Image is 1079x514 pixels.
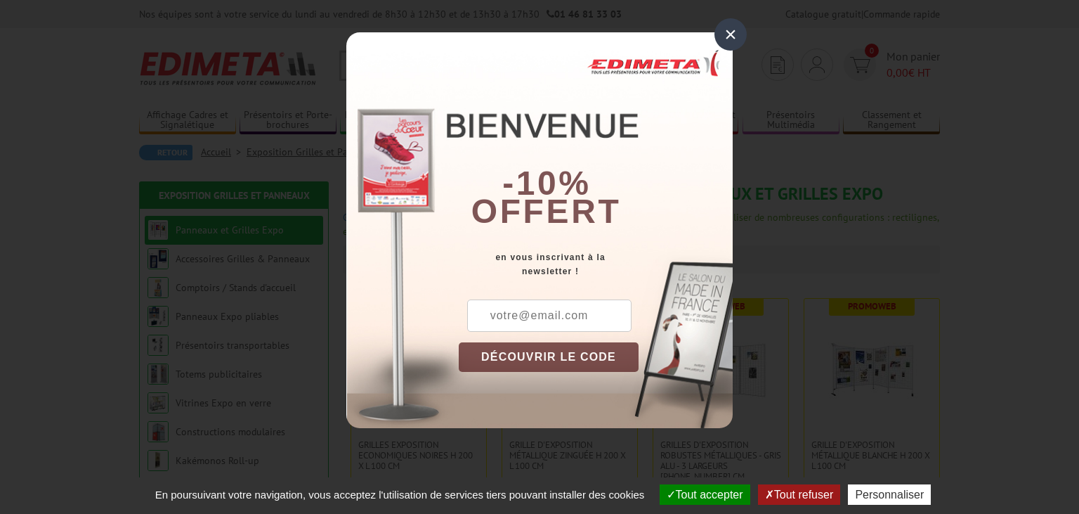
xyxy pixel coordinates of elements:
button: Tout accepter [660,484,750,505]
div: × [714,18,747,51]
b: -10% [502,165,591,202]
button: Tout refuser [758,484,840,505]
input: votre@email.com [467,300,632,332]
div: en vous inscrivant à la newsletter ! [459,250,733,278]
font: offert [471,193,622,230]
button: DÉCOUVRIR LE CODE [459,342,639,372]
button: Personnaliser (fenêtre modale) [848,484,931,505]
span: En poursuivant votre navigation, vous acceptez l'utilisation de services tiers pouvant installer ... [148,489,652,501]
